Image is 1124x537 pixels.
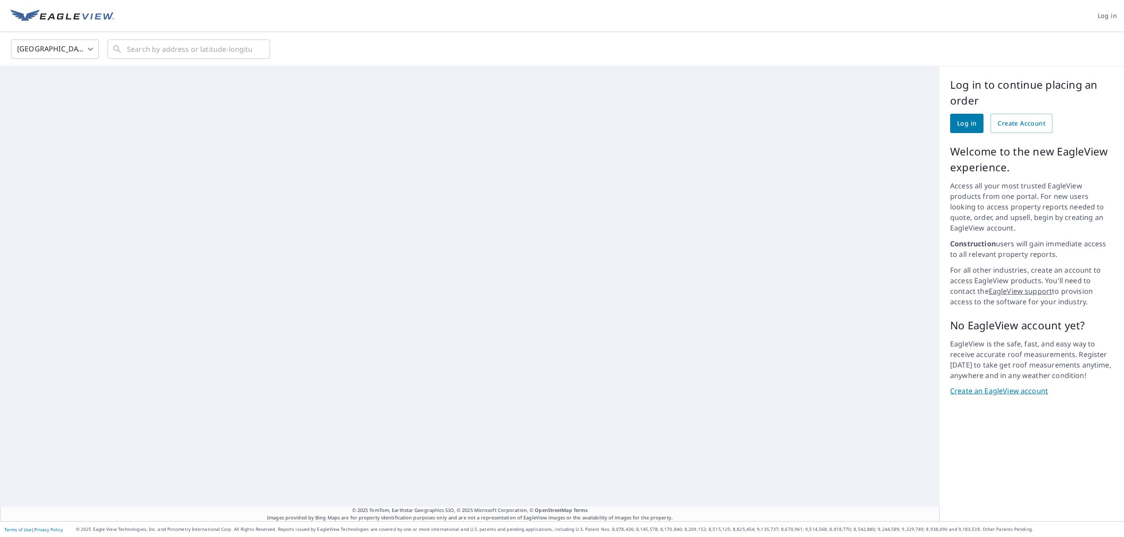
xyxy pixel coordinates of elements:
p: EagleView is the safe, fast, and easy way to receive accurate roof measurements. Register [DATE] ... [950,339,1113,381]
p: Welcome to the new EagleView experience. [950,144,1113,175]
a: Create Account [991,114,1052,133]
a: OpenStreetMap [535,507,572,513]
p: Access all your most trusted EagleView products from one portal. For new users looking to access ... [950,180,1113,233]
span: Create Account [998,118,1045,129]
p: | [4,527,63,532]
span: © 2025 TomTom, Earthstar Geographics SIO, © 2025 Microsoft Corporation, © [352,507,588,514]
p: © 2025 Eagle View Technologies, Inc. and Pictometry International Corp. All Rights Reserved. Repo... [76,526,1120,533]
a: EagleView support [989,286,1052,296]
span: Log in [957,118,976,129]
a: Privacy Policy [34,526,63,533]
input: Search by address or latitude-longitude [127,37,252,61]
p: Log in to continue placing an order [950,77,1113,108]
span: Log in [1098,11,1117,22]
p: users will gain immediate access to all relevant property reports. [950,238,1113,259]
img: EV Logo [11,10,114,23]
p: No EagleView account yet? [950,317,1113,333]
a: Create an EagleView account [950,386,1113,396]
p: For all other industries, create an account to access EagleView products. You'll need to contact ... [950,265,1113,307]
a: Log in [950,114,983,133]
a: Terms [573,507,588,513]
strong: Construction [950,239,996,249]
div: [GEOGRAPHIC_DATA] [11,37,99,61]
a: Terms of Use [4,526,32,533]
